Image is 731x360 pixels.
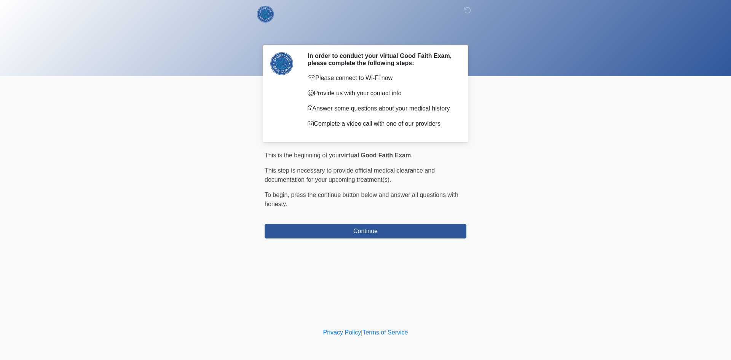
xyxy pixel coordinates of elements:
span: To begin, [265,192,291,198]
h1: ‎ ‎ ‎ [259,27,472,42]
span: . [411,152,412,158]
img: Agent Avatar [270,52,293,75]
p: Answer some questions about your medical history [308,104,455,113]
p: Provide us with your contact info [308,89,455,98]
button: Continue [265,224,466,238]
p: Please connect to Wi-Fi now [308,74,455,83]
a: Privacy Policy [323,329,361,336]
h2: In order to conduct your virtual Good Faith Exam, please complete the following steps: [308,52,455,67]
img: Shoreline Skin Clinic Logo [257,6,274,22]
span: This is the beginning of your [265,152,341,158]
a: | [361,329,362,336]
span: press the continue button below and answer all questions with honesty. [265,192,458,207]
a: Terms of Service [362,329,408,336]
p: Complete a video call with one of our providers [308,119,455,128]
strong: virtual Good Faith Exam [341,152,411,158]
span: This step is necessary to provide official medical clearance and documentation for your upcoming ... [265,167,435,183]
